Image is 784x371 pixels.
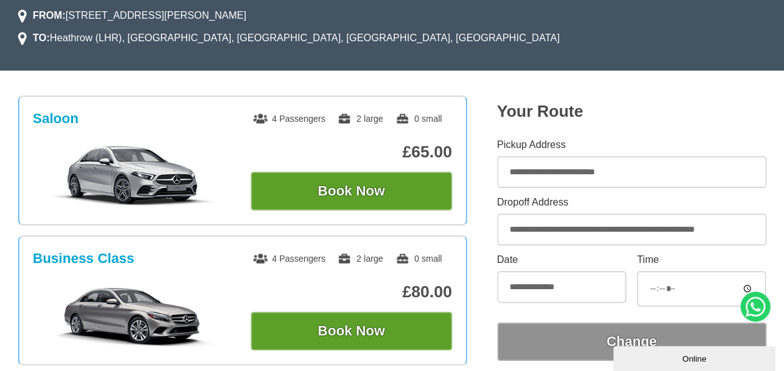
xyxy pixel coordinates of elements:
[251,282,452,302] p: £80.00
[39,284,227,347] img: Business Class
[33,250,135,267] h3: Business Class
[39,144,227,207] img: Saloon
[18,8,246,23] li: [STREET_ADDRESS][PERSON_NAME]
[33,111,79,127] h3: Saloon
[497,322,767,361] button: Change
[253,254,326,264] span: 4 Passengers
[251,172,452,210] button: Book Now
[337,114,383,124] span: 2 large
[497,140,767,150] label: Pickup Address
[395,254,442,264] span: 0 small
[253,114,326,124] span: 4 Passengers
[637,255,766,265] label: Time
[251,142,452,162] p: £65.00
[18,31,560,46] li: Heathrow (LHR), [GEOGRAPHIC_DATA], [GEOGRAPHIC_DATA], [GEOGRAPHIC_DATA], [GEOGRAPHIC_DATA]
[613,344,778,371] iframe: chat widget
[33,10,65,21] strong: FROM:
[497,102,767,121] h2: Your Route
[33,32,50,43] strong: TO:
[497,197,767,207] label: Dropoff Address
[497,255,626,265] label: Date
[337,254,383,264] span: 2 large
[251,312,452,350] button: Book Now
[395,114,442,124] span: 0 small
